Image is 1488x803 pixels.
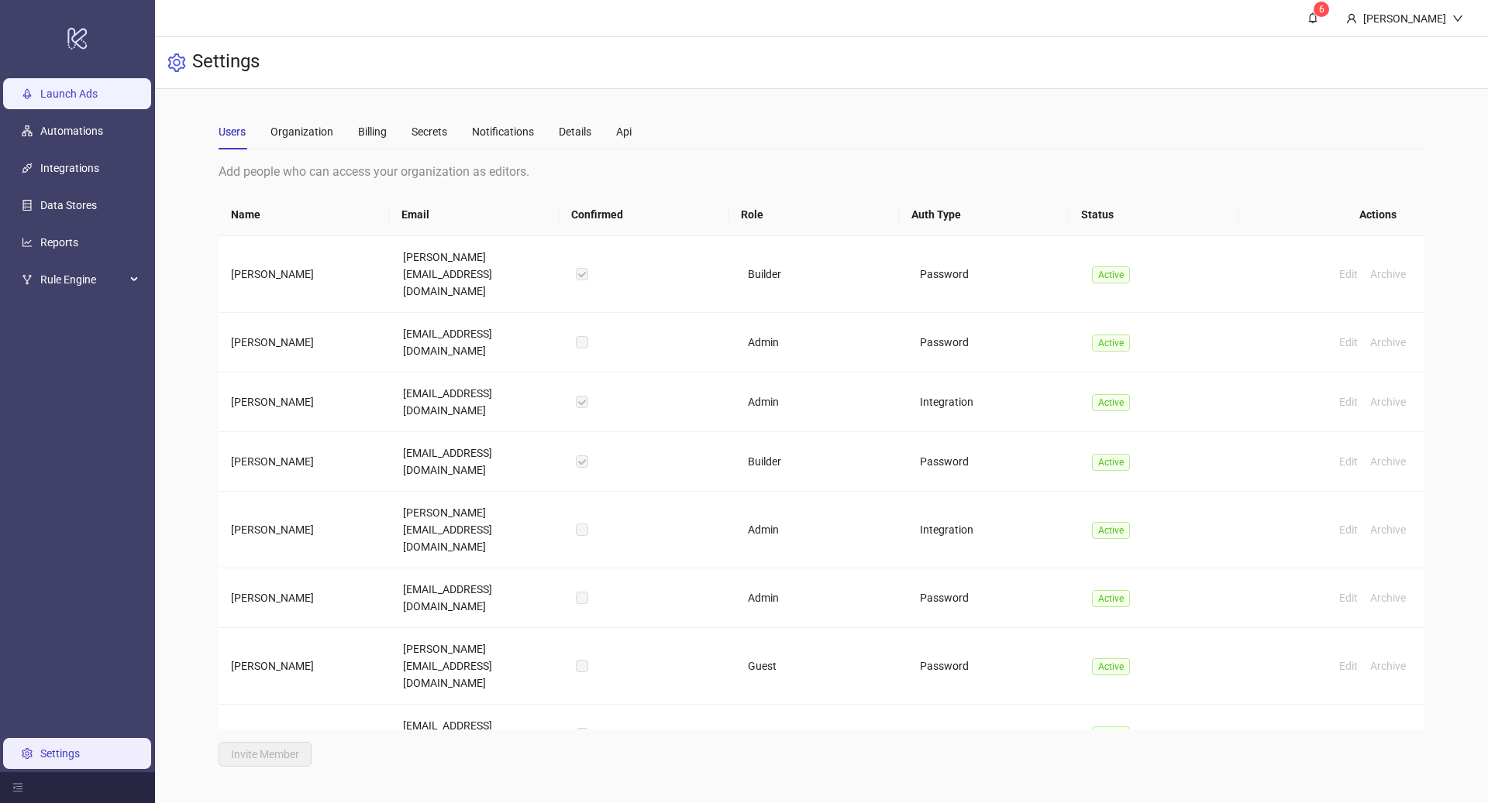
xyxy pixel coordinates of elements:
td: Password [908,628,1080,705]
span: menu-fold [12,782,23,793]
a: Reports [40,236,78,249]
td: [PERSON_NAME] [219,372,391,432]
td: [EMAIL_ADDRESS][DOMAIN_NAME] [391,313,563,372]
td: [PERSON_NAME] [219,492,391,568]
td: Password [908,236,1080,313]
span: Active [1092,522,1130,539]
button: Edit [1333,265,1364,283]
button: Edit [1333,333,1364,352]
td: Admin [735,492,908,568]
th: Email [389,194,559,236]
td: Password [908,313,1080,372]
td: [PERSON_NAME] [219,568,391,628]
span: Active [1092,658,1130,675]
td: Password [908,432,1080,492]
a: Integrations [40,162,99,174]
button: Edit [1333,452,1364,471]
button: Archive [1364,393,1412,411]
button: Edit [1333,725,1364,743]
td: Integration [908,492,1080,568]
td: [PERSON_NAME][EMAIL_ADDRESS][DOMAIN_NAME] [391,236,563,313]
span: Active [1092,335,1130,352]
td: [PERSON_NAME] [219,236,391,313]
td: [EMAIL_ADDRESS][DOMAIN_NAME] [391,705,563,764]
div: Users [219,123,246,140]
div: Billing [358,123,387,140]
button: Edit [1333,393,1364,411]
span: user [1346,13,1357,24]
button: Archive [1364,333,1412,352]
sup: 6 [1314,2,1329,17]
span: Active [1092,590,1130,607]
span: Rule Engine [40,264,126,295]
td: Builder [735,432,908,492]
td: [PERSON_NAME] [219,432,391,492]
a: Automations [40,125,103,137]
button: Archive [1364,657,1412,675]
span: Active [1092,394,1130,411]
button: Edit [1333,520,1364,539]
td: [PERSON_NAME][EMAIL_ADDRESS][DOMAIN_NAME] [391,628,563,705]
td: Integration [908,372,1080,432]
h3: Settings [192,50,260,76]
button: Invite Member [219,742,312,767]
td: [EMAIL_ADDRESS][DOMAIN_NAME] [391,432,563,492]
td: Guest [735,628,908,705]
th: Name [219,194,388,236]
span: setting [167,53,186,72]
div: Add people who can access your organization as editors. [219,162,1424,181]
td: [EMAIL_ADDRESS][DOMAIN_NAME] [391,372,563,432]
td: Password [908,705,1080,764]
th: Confirmed [559,194,728,236]
td: Admin [735,372,908,432]
td: [EMAIL_ADDRESS][DOMAIN_NAME] [391,568,563,628]
div: Api [616,123,632,140]
span: Active [1092,454,1130,471]
div: Secrets [412,123,447,140]
span: fork [22,274,33,285]
button: Archive [1364,265,1412,283]
span: 6 [1319,4,1324,15]
th: Role [728,194,898,236]
td: Admin [735,313,908,372]
div: Details [559,123,591,140]
span: down [1452,13,1463,24]
td: [PERSON_NAME] [219,313,391,372]
th: Auth Type [899,194,1069,236]
th: Status [1069,194,1238,236]
td: Password [908,568,1080,628]
span: Active [1092,726,1130,743]
span: bell [1307,12,1318,23]
button: Archive [1364,520,1412,539]
th: Actions [1238,194,1408,236]
button: Archive [1364,589,1412,607]
a: Data Stores [40,199,97,211]
td: Admin [735,568,908,628]
td: [PERSON_NAME] [219,628,391,705]
div: Notifications [472,123,534,140]
td: Builder [735,705,908,764]
a: Launch Ads [40,88,98,100]
div: [PERSON_NAME] [1357,10,1452,27]
td: [PERSON_NAME][EMAIL_ADDRESS][DOMAIN_NAME] [391,492,563,568]
span: Active [1092,266,1130,283]
td: Builder [735,236,908,313]
button: Archive [1364,452,1412,471]
button: Archive [1364,725,1412,743]
div: Organization [270,123,333,140]
a: Settings [40,747,80,760]
button: Edit [1333,589,1364,607]
button: Edit [1333,657,1364,675]
td: [PERSON_NAME] [219,705,391,764]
